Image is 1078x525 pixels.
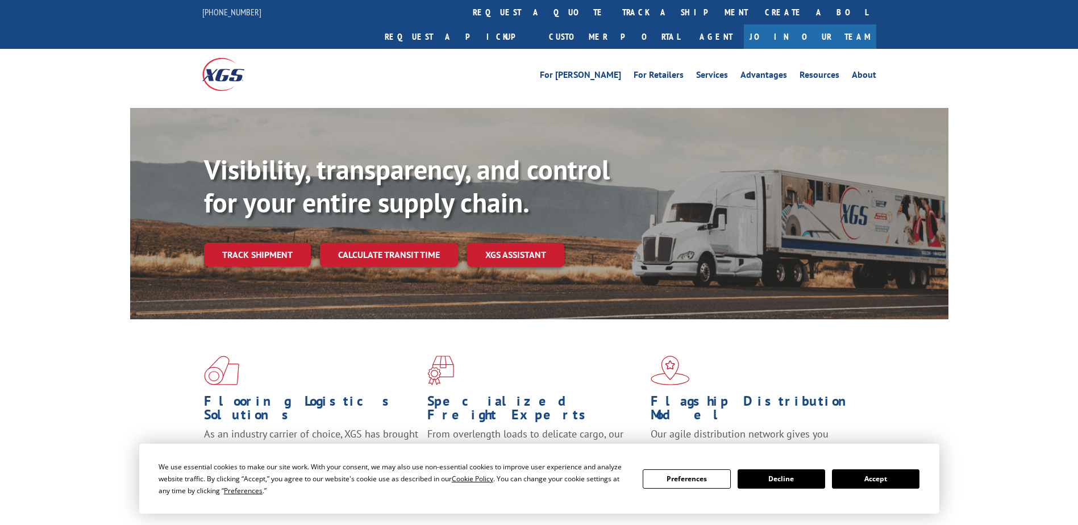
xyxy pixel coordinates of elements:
[202,6,261,18] a: [PHONE_NUMBER]
[467,243,564,267] a: XGS ASSISTANT
[651,427,860,454] span: Our agile distribution network gives you nationwide inventory management on demand.
[740,70,787,83] a: Advantages
[744,24,876,49] a: Join Our Team
[634,70,684,83] a: For Retailers
[204,243,311,266] a: Track shipment
[204,427,418,468] span: As an industry carrier of choice, XGS has brought innovation and dedication to flooring logistics...
[427,356,454,385] img: xgs-icon-focused-on-flooring-red
[204,356,239,385] img: xgs-icon-total-supply-chain-intelligence-red
[832,469,919,489] button: Accept
[688,24,744,49] a: Agent
[320,243,458,267] a: Calculate transit time
[427,427,642,478] p: From overlength loads to delicate cargo, our experienced staff knows the best way to move your fr...
[738,469,825,489] button: Decline
[651,356,690,385] img: xgs-icon-flagship-distribution-model-red
[696,70,728,83] a: Services
[204,152,610,220] b: Visibility, transparency, and control for your entire supply chain.
[139,444,939,514] div: Cookie Consent Prompt
[376,24,540,49] a: Request a pickup
[427,394,642,427] h1: Specialized Freight Experts
[224,486,263,495] span: Preferences
[540,24,688,49] a: Customer Portal
[643,469,730,489] button: Preferences
[159,461,629,497] div: We use essential cookies to make our site work. With your consent, we may also use non-essential ...
[800,70,839,83] a: Resources
[204,394,419,427] h1: Flooring Logistics Solutions
[651,394,865,427] h1: Flagship Distribution Model
[540,70,621,83] a: For [PERSON_NAME]
[452,474,493,484] span: Cookie Policy
[852,70,876,83] a: About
